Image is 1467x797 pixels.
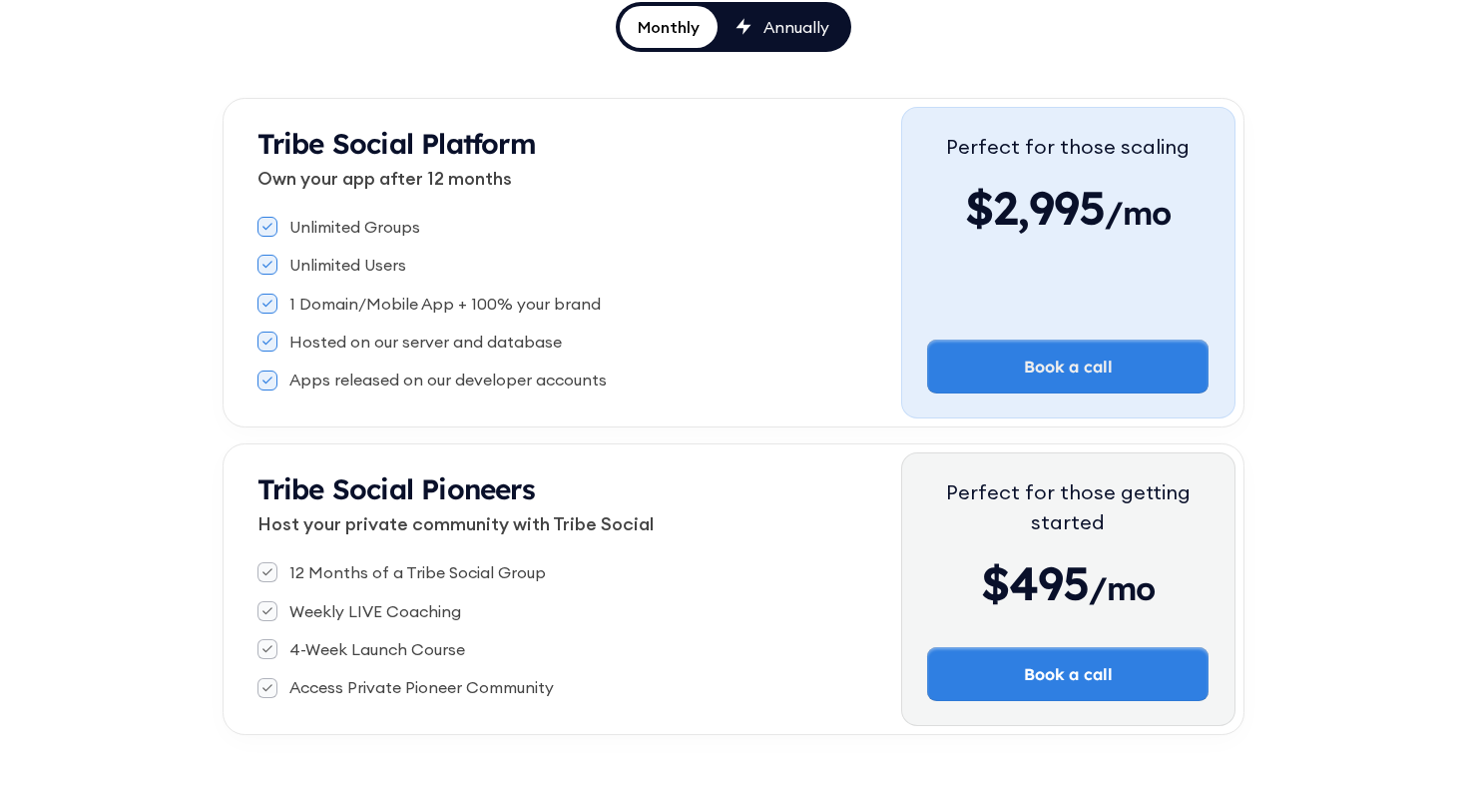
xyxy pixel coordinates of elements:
a: Book a call [927,340,1209,394]
div: Apps released on our developer accounts [289,369,607,391]
div: Weekly LIVE Coaching [289,600,461,622]
div: Perfect for those getting started [927,477,1209,537]
strong: Tribe Social Platform [257,126,536,161]
div: $495 [927,553,1209,613]
div: 12 Months of a Tribe Social Group [289,561,546,583]
div: 1 Domain/Mobile App + 100% your brand [289,293,601,315]
strong: Tribe Social Pioneers [257,471,535,506]
div: $2,995 [946,178,1190,238]
span: /mo [1089,568,1156,618]
div: Annually [763,16,829,38]
p: Host your private community with Tribe Social [257,510,901,537]
div: Hosted on our server and database [289,331,562,353]
div: 4-Week Launch Course [289,638,465,660]
div: Perfect for those scaling [946,132,1190,162]
div: Unlimited Users [289,254,406,276]
a: Book a call [927,647,1209,701]
div: Monthly [638,16,700,38]
p: Own your app after 12 months [257,165,901,192]
span: /mo [1105,193,1172,243]
div: Unlimited Groups [289,216,420,238]
div: Access Private Pioneer Community [289,676,554,698]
